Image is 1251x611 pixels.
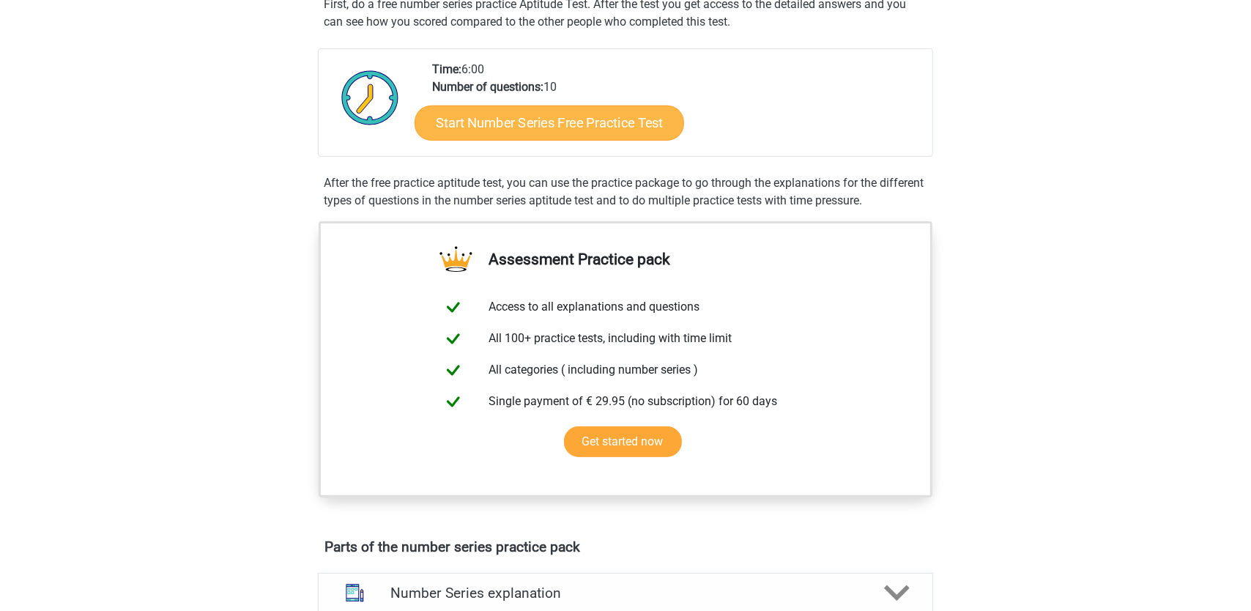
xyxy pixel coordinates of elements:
b: Time: [432,62,461,76]
a: Start Number Series Free Practice Test [415,105,684,140]
h4: Number Series explanation [390,585,861,601]
div: 6:00 10 [421,61,932,156]
div: After the free practice aptitude test, you can use the practice package to go through the explana... [318,174,933,210]
a: Get started now [564,426,682,457]
b: Number of questions: [432,80,543,94]
h4: Parts of the number series practice pack [324,538,927,555]
img: Clock [333,61,407,134]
